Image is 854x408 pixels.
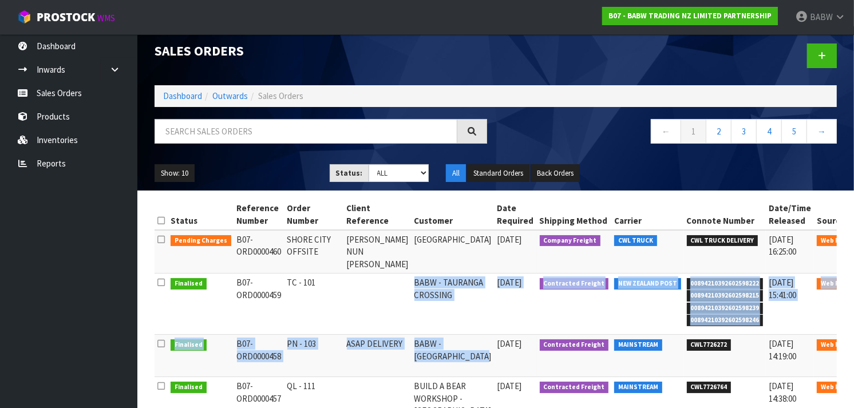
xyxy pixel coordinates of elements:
[781,119,807,144] a: 5
[684,199,766,230] th: Connote Number
[608,11,772,21] strong: B07 - BABW TRADING NZ LIMITED PARTNERSHIP
[344,230,412,274] td: [PERSON_NAME] NUN [PERSON_NAME]
[412,274,495,335] td: BABW - TAURANGA CROSSING
[344,199,412,230] th: Client Reference
[446,164,466,183] button: All
[769,277,796,300] span: [DATE] 15:41:00
[412,199,495,230] th: Customer
[412,230,495,274] td: [GEOGRAPHIC_DATA]
[614,339,662,351] span: MAINSTREAM
[497,381,522,391] span: [DATE]
[687,278,764,290] span: 00894210392602598222
[212,90,248,101] a: Outwards
[155,164,195,183] button: Show: 10
[284,335,344,377] td: PN - 103
[687,235,758,247] span: CWL TRUCK DELIVERY
[284,199,344,230] th: Order Number
[540,235,601,247] span: Company Freight
[234,335,284,377] td: B07-ORD0000458
[769,381,796,403] span: [DATE] 14:38:00
[540,278,609,290] span: Contracted Freight
[284,230,344,274] td: SHORE CITY OFFSITE
[540,382,609,393] span: Contracted Freight
[168,199,234,230] th: Status
[614,235,657,247] span: CWL TRUCK
[687,315,764,326] span: 00894210392602598246
[611,199,684,230] th: Carrier
[171,339,207,351] span: Finalised
[614,278,681,290] span: NEW ZEALAND POST
[756,119,782,144] a: 4
[495,199,537,230] th: Date Required
[614,382,662,393] span: MAINSTREAM
[171,235,231,247] span: Pending Charges
[497,234,522,245] span: [DATE]
[412,335,495,377] td: BABW - [GEOGRAPHIC_DATA]
[234,199,284,230] th: Reference Number
[687,382,732,393] span: CWL7726764
[537,199,612,230] th: Shipping Method
[681,119,706,144] a: 1
[155,119,457,144] input: Search sales orders
[687,303,764,314] span: 00894210392602598239
[171,278,207,290] span: Finalised
[497,277,522,288] span: [DATE]
[706,119,732,144] a: 2
[284,274,344,335] td: TC - 101
[810,11,833,22] span: BABW
[171,382,207,393] span: Finalised
[687,290,764,302] span: 00894210392602598215
[687,339,732,351] span: CWL7726272
[97,13,115,23] small: WMS
[540,339,609,351] span: Contracted Freight
[163,90,202,101] a: Dashboard
[769,338,796,361] span: [DATE] 14:19:00
[234,274,284,335] td: B07-ORD0000459
[806,119,837,144] a: →
[37,10,95,25] span: ProStock
[497,338,522,349] span: [DATE]
[336,168,363,178] strong: Status:
[531,164,580,183] button: Back Orders
[344,335,412,377] td: ASAP DELIVERY
[467,164,529,183] button: Standard Orders
[258,90,303,101] span: Sales Orders
[504,119,837,147] nav: Page navigation
[731,119,757,144] a: 3
[234,230,284,274] td: B07-ORD0000460
[766,199,814,230] th: Date/Time Released
[155,43,487,58] h1: Sales Orders
[651,119,681,144] a: ←
[769,234,796,257] span: [DATE] 16:25:00
[17,10,31,24] img: cube-alt.png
